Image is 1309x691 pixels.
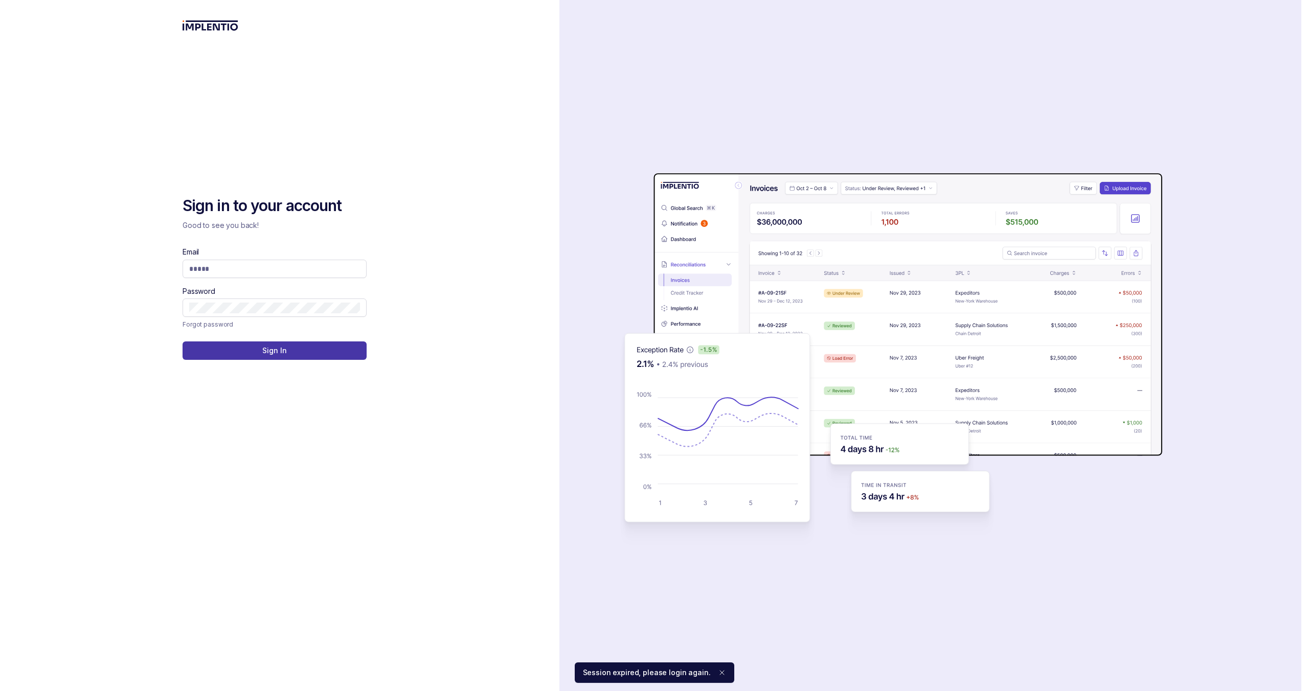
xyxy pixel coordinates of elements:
[583,667,711,678] p: Session expired, please login again.
[183,319,233,329] a: Link Forgot password
[262,345,286,356] p: Sign In
[183,220,367,231] p: Good to see you back!
[183,196,367,216] h2: Sign in to your account
[183,319,233,329] p: Forgot password
[183,341,367,360] button: Sign In
[588,141,1166,550] img: signin-background.svg
[183,20,238,31] img: logo
[183,286,215,296] label: Password
[183,247,199,257] label: Email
